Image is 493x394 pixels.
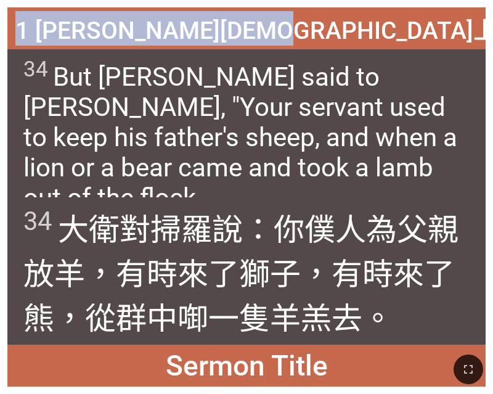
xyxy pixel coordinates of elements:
[177,301,393,337] wh5739: 啣一隻羊羔
[23,212,458,337] wh559: ：你僕人
[23,257,455,337] wh7462: 羊
[332,301,393,337] wh2089: 去
[54,301,393,337] wh1677: ，從群中
[23,212,458,337] wh1732: 對掃羅
[23,257,455,337] wh1: 放
[23,206,52,236] sup: 34
[23,257,455,337] wh935: 獅子
[23,57,48,82] sup: 34
[23,212,458,337] wh7586: 說
[362,301,393,337] wh5375: 。
[23,212,458,337] wh5650: 為父親
[23,205,470,338] span: 大衛
[23,257,455,337] wh6629: ，有時來了
[23,57,470,213] span: But [PERSON_NAME] said to [PERSON_NAME], "Your servant used to keep his father's sheep, and when ...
